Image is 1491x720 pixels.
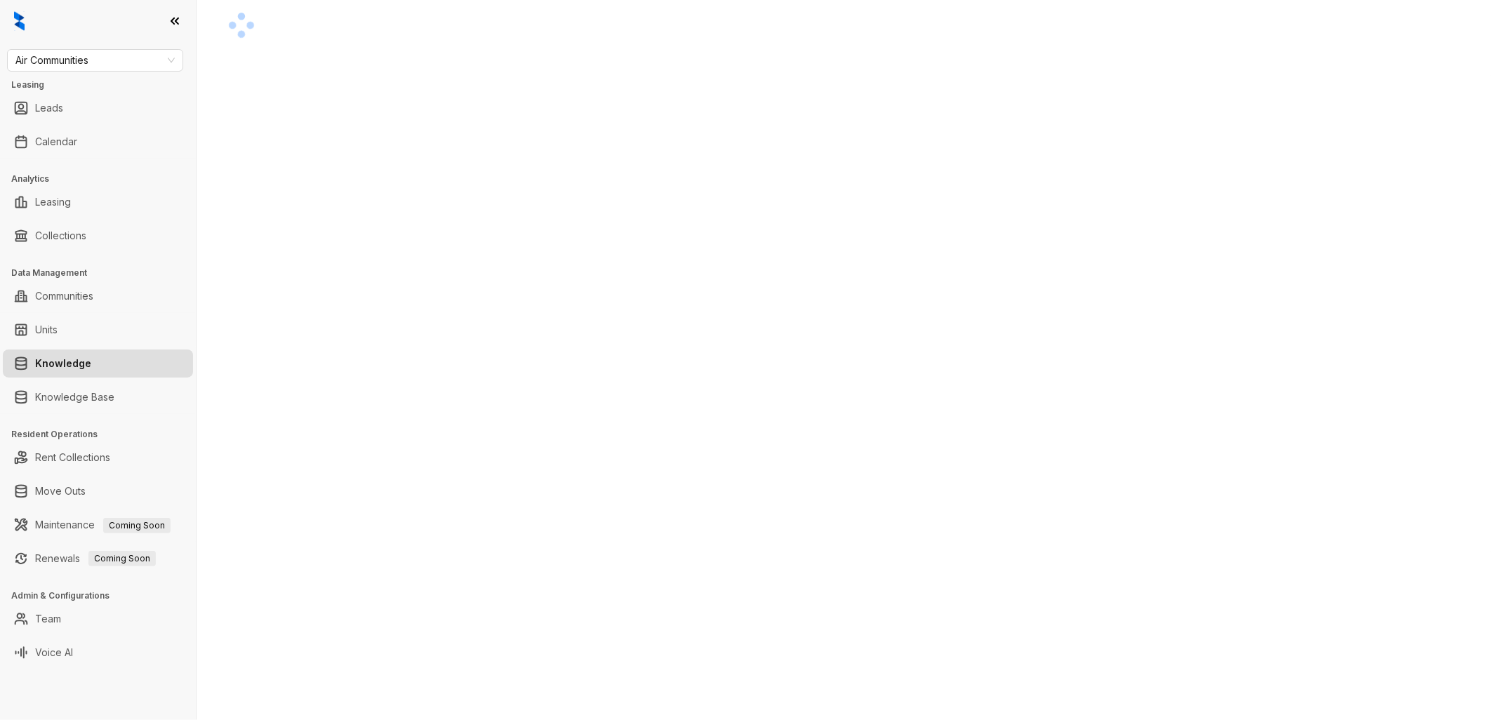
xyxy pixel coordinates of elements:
[35,545,156,573] a: RenewalsComing Soon
[35,349,91,378] a: Knowledge
[3,316,193,344] li: Units
[3,545,193,573] li: Renewals
[35,639,73,667] a: Voice AI
[35,605,61,633] a: Team
[35,316,58,344] a: Units
[15,50,175,71] span: Air Communities
[3,222,193,250] li: Collections
[3,94,193,122] li: Leads
[35,222,86,250] a: Collections
[14,11,25,31] img: logo
[3,349,193,378] li: Knowledge
[11,267,196,279] h3: Data Management
[35,94,63,122] a: Leads
[3,511,193,539] li: Maintenance
[3,444,193,472] li: Rent Collections
[3,605,193,633] li: Team
[3,128,193,156] li: Calendar
[35,282,93,310] a: Communities
[11,589,196,602] h3: Admin & Configurations
[11,79,196,91] h3: Leasing
[3,639,193,667] li: Voice AI
[35,383,114,411] a: Knowledge Base
[35,188,71,216] a: Leasing
[11,173,196,185] h3: Analytics
[35,444,110,472] a: Rent Collections
[11,428,196,441] h3: Resident Operations
[35,477,86,505] a: Move Outs
[3,383,193,411] li: Knowledge Base
[88,551,156,566] span: Coming Soon
[103,518,171,533] span: Coming Soon
[3,282,193,310] li: Communities
[3,477,193,505] li: Move Outs
[35,128,77,156] a: Calendar
[3,188,193,216] li: Leasing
